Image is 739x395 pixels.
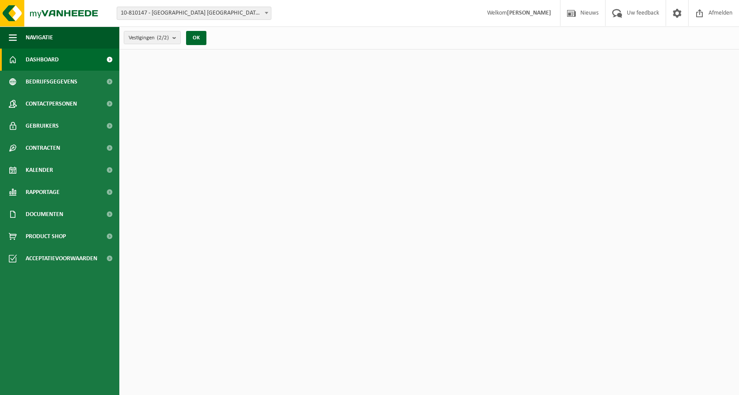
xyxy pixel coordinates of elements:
[117,7,271,20] span: 10-810147 - VAN DER VALK HOTEL ANTWERPEN NV - BORGERHOUT
[186,31,206,45] button: OK
[26,115,59,137] span: Gebruikers
[157,35,169,41] count: (2/2)
[26,203,63,225] span: Documenten
[124,31,181,44] button: Vestigingen(2/2)
[26,247,97,270] span: Acceptatievoorwaarden
[26,181,60,203] span: Rapportage
[26,27,53,49] span: Navigatie
[26,159,53,181] span: Kalender
[26,225,66,247] span: Product Shop
[26,49,59,71] span: Dashboard
[117,7,271,19] span: 10-810147 - VAN DER VALK HOTEL ANTWERPEN NV - BORGERHOUT
[129,31,169,45] span: Vestigingen
[507,10,551,16] strong: [PERSON_NAME]
[26,93,77,115] span: Contactpersonen
[26,137,60,159] span: Contracten
[26,71,77,93] span: Bedrijfsgegevens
